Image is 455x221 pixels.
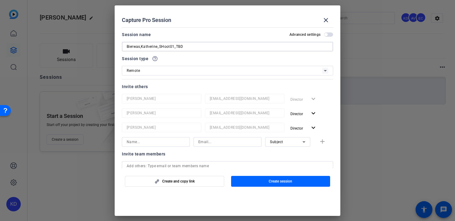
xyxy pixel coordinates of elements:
input: Add others: Type email or team members name [127,162,328,170]
button: Create and copy link [125,176,224,187]
input: Email... [210,109,280,117]
button: Director [288,108,320,119]
span: Subject [270,140,283,144]
input: Enter Session Name [127,43,328,50]
input: Name... [127,124,197,131]
div: Invite others [122,83,333,90]
h2: Advanced settings [289,32,320,37]
div: Invite team members [122,150,333,158]
span: Director [290,126,303,130]
mat-icon: expand_more [310,124,317,132]
input: Name... [127,95,197,102]
span: Director [290,112,303,116]
mat-icon: close [322,17,330,24]
span: Create session [269,179,292,184]
input: Email... [210,95,280,102]
input: Email... [210,124,280,131]
button: Director [288,123,320,134]
span: Session type [122,55,148,62]
button: Create session [231,176,330,187]
input: Name... [127,109,197,117]
div: Capture Pro Session [122,13,333,27]
mat-icon: expand_more [310,110,317,117]
input: Name... [127,138,185,146]
input: Email... [198,138,257,146]
div: Session name [122,31,151,38]
span: Remote [127,69,140,73]
mat-icon: help_outline [152,56,158,62]
span: Create and copy link [162,179,195,184]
